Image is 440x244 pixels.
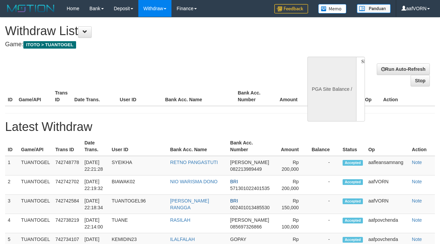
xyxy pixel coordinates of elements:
[272,175,309,195] td: Rp 200,000
[5,87,16,106] th: ID
[412,217,422,223] a: Note
[170,217,190,223] a: RASILAH
[272,195,309,214] td: Rp 150,000
[377,63,430,75] a: Run Auto-Refresh
[343,198,363,204] span: Accepted
[366,137,409,156] th: Op
[53,156,82,175] td: 742748778
[230,179,238,184] span: BRI
[309,137,340,156] th: Balance
[340,137,366,156] th: Status
[5,137,18,156] th: ID
[230,160,269,165] span: [PERSON_NAME]
[230,205,270,210] span: 002401013485530
[5,175,18,195] td: 2
[5,195,18,214] td: 3
[82,214,109,233] td: [DATE] 22:14:00
[53,137,82,156] th: Trans ID
[228,137,273,156] th: Bank Acc. Number
[235,87,271,106] th: Bank Acc. Number
[82,156,109,175] td: [DATE] 22:21:28
[109,195,167,214] td: TUANTOGEL96
[109,175,167,195] td: BIAWAK02
[16,87,52,106] th: Game/API
[18,195,52,214] td: TUANTOGEL
[307,57,356,121] div: PGA Site Balance /
[412,160,422,165] a: Note
[117,87,162,106] th: User ID
[170,198,209,210] a: [PERSON_NAME] RANGGA
[362,87,380,106] th: Op
[272,137,309,156] th: Amount
[53,214,82,233] td: 742738219
[366,195,409,214] td: aafVORN
[18,156,52,175] td: TUANTOGEL
[18,137,52,156] th: Game/API
[309,214,340,233] td: -
[343,160,363,166] span: Accepted
[18,214,52,233] td: TUANTOGEL
[230,217,269,223] span: [PERSON_NAME]
[18,175,52,195] td: TUANTOGEL
[82,175,109,195] td: [DATE] 22:19:32
[109,156,167,175] td: SYEIKHA
[5,3,56,13] img: MOTION_logo.png
[170,160,218,165] a: RETNO PANGASTUTI
[357,4,391,13] img: panduan.png
[53,195,82,214] td: 742742584
[82,195,109,214] td: [DATE] 22:18:34
[309,175,340,195] td: -
[72,87,117,106] th: Date Trans.
[343,237,363,243] span: Accepted
[23,41,76,49] span: ITOTO > TUANTOGEL
[309,195,340,214] td: -
[366,214,409,233] td: aafpovchenda
[170,179,217,184] a: NIO WARISMA DONO
[52,87,72,106] th: Trans ID
[366,175,409,195] td: aafVORN
[162,87,235,106] th: Bank Acc. Name
[309,156,340,175] td: -
[274,4,308,13] img: Feedback.jpg
[5,156,18,175] td: 1
[412,237,422,242] a: Note
[5,41,286,48] h4: Game:
[230,237,246,242] span: GOPAY
[167,137,228,156] th: Bank Acc. Name
[82,137,109,156] th: Date Trans.
[109,137,167,156] th: User ID
[170,237,195,242] a: ILALFALAH
[53,175,82,195] td: 742742702
[318,4,347,13] img: Button%20Memo.svg
[230,224,262,229] span: 085697326866
[409,137,435,156] th: Action
[366,156,409,175] td: aafleansamnang
[380,87,435,106] th: Action
[230,166,262,172] span: 082213989449
[5,214,18,233] td: 4
[271,87,307,106] th: Amount
[412,179,422,184] a: Note
[5,24,286,38] h1: Withdraw List
[109,214,167,233] td: TUANE
[272,156,309,175] td: Rp 200,000
[343,218,363,223] span: Accepted
[272,214,309,233] td: Rp 100,000
[411,75,430,86] a: Stop
[230,186,270,191] span: 571301022401535
[412,198,422,204] a: Note
[343,179,363,185] span: Accepted
[230,198,238,204] span: BRI
[5,120,435,134] h1: Latest Withdraw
